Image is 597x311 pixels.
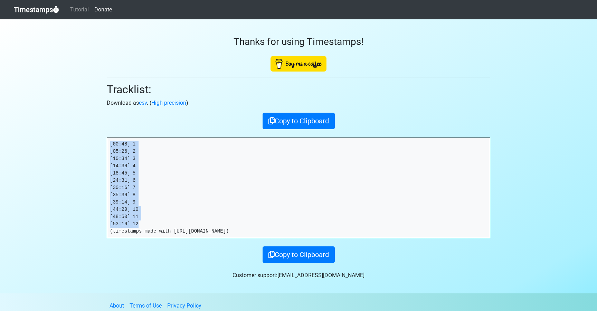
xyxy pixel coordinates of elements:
button: Copy to Clipboard [263,246,335,263]
h3: Thanks for using Timestamps! [107,36,490,48]
a: csv [139,100,147,106]
pre: [00:48] 1 [05:26] 2 [10:34] 3 [14:39] 4 [18:45] 5 [24:31] 6 [30:16] 7 [35:39] 8 [39:14] 9 [44:29]... [107,138,490,238]
a: Timestamps [14,3,59,17]
img: Buy Me A Coffee [271,56,326,72]
a: Privacy Policy [167,302,201,309]
a: About [110,302,124,309]
p: Download as . ( ) [107,99,490,107]
a: Donate [92,3,115,17]
a: Tutorial [67,3,92,17]
a: High precision [151,100,186,106]
a: Terms of Use [130,302,162,309]
button: Copy to Clipboard [263,113,335,129]
h2: Tracklist: [107,83,490,96]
